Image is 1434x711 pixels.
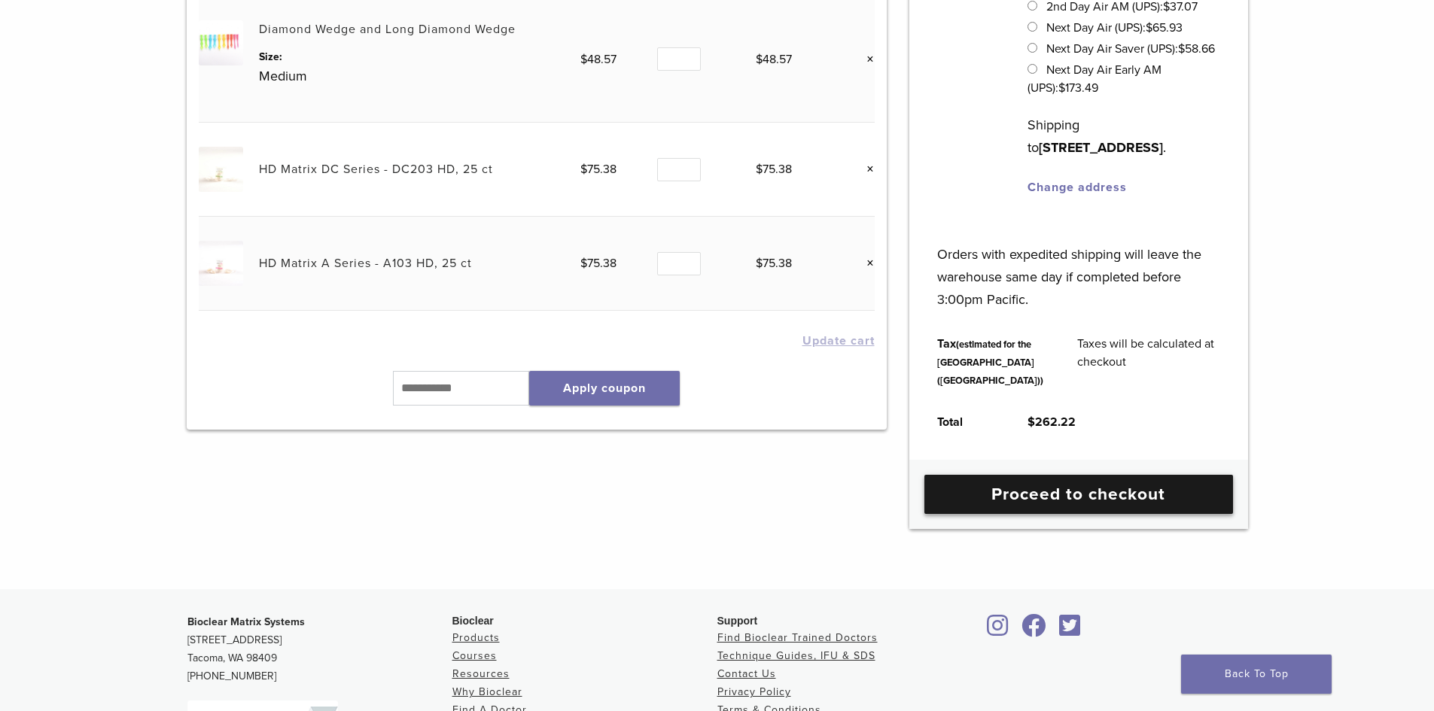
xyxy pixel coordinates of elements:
[1046,20,1183,35] label: Next Day Air (UPS):
[802,335,875,347] button: Update cart
[452,667,510,680] a: Resources
[580,162,587,177] span: $
[1028,62,1161,96] label: Next Day Air Early AM (UPS):
[756,162,763,177] span: $
[921,323,1061,401] th: Tax
[855,160,875,179] a: Remove this item
[580,162,617,177] bdi: 75.38
[756,256,792,271] bdi: 75.38
[1039,139,1163,156] strong: [STREET_ADDRESS]
[199,147,243,191] img: HD Matrix DC Series - DC203 HD, 25 ct
[259,22,516,37] a: Diamond Wedge and Long Diamond Wedge
[1146,20,1152,35] span: $
[187,615,305,628] strong: Bioclear Matrix Systems
[937,220,1219,311] p: Orders with expedited shipping will leave the warehouse same day if completed before 3:00pm Pacific.
[1058,81,1065,96] span: $
[1017,623,1052,638] a: Bioclear
[982,623,1014,638] a: Bioclear
[717,631,878,644] a: Find Bioclear Trained Doctors
[921,401,1011,443] th: Total
[1055,623,1086,638] a: Bioclear
[452,649,497,662] a: Courses
[756,256,763,271] span: $
[259,49,580,65] dt: Size:
[187,613,452,685] p: [STREET_ADDRESS] Tacoma, WA 98409 [PHONE_NUMBER]
[199,241,243,285] img: HD Matrix A Series - A103 HD, 25 ct
[1061,323,1237,401] td: Taxes will be calculated at checkout
[1181,655,1332,694] a: Back To Top
[717,649,875,662] a: Technique Guides, IFU & SDS
[855,50,875,69] a: Remove this item
[259,162,493,177] a: HD Matrix DC Series - DC203 HD, 25 ct
[756,52,792,67] bdi: 48.57
[717,615,758,627] span: Support
[1028,114,1219,159] p: Shipping to .
[937,339,1043,387] small: (estimated for the [GEOGRAPHIC_DATA] ([GEOGRAPHIC_DATA]))
[580,256,617,271] bdi: 75.38
[199,20,243,65] img: Diamond Wedge and Long Diamond Wedge
[452,685,522,698] a: Why Bioclear
[924,475,1233,514] a: Proceed to checkout
[855,254,875,273] a: Remove this item
[1178,41,1185,56] span: $
[529,371,680,406] button: Apply coupon
[717,667,776,680] a: Contact Us
[717,685,791,698] a: Privacy Policy
[580,256,587,271] span: $
[259,256,472,271] a: HD Matrix A Series - A103 HD, 25 ct
[756,52,763,67] span: $
[580,52,617,67] bdi: 48.57
[580,52,587,67] span: $
[1146,20,1183,35] bdi: 65.93
[452,615,494,627] span: Bioclear
[1028,180,1127,195] a: Change address
[1178,41,1215,56] bdi: 58.66
[756,162,792,177] bdi: 75.38
[1028,415,1076,430] bdi: 262.22
[452,631,500,644] a: Products
[259,65,580,87] p: Medium
[1046,41,1215,56] label: Next Day Air Saver (UPS):
[1058,81,1098,96] bdi: 173.49
[1028,415,1035,430] span: $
